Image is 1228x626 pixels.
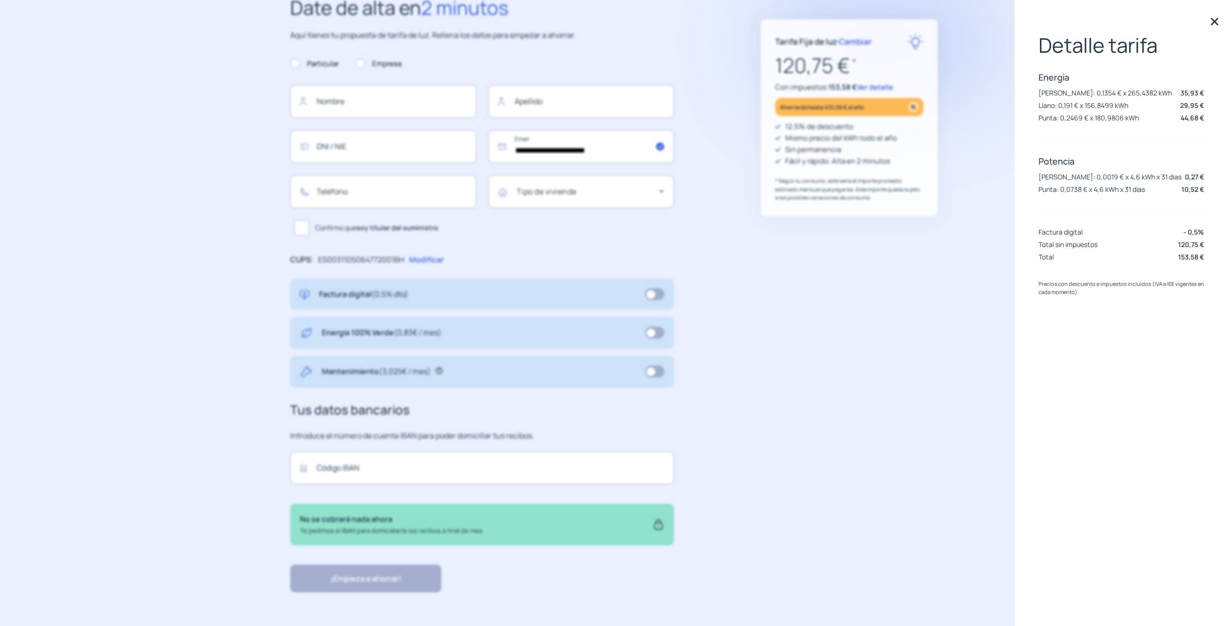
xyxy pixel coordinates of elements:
span: (0,83€ / mes) [394,327,441,338]
p: Potencia [1039,155,1204,167]
img: secure.svg [652,513,664,535]
span: (0,5% dto) [371,289,408,299]
p: Introduce el número de cuenta IBAN para poder domiciliar tus recibos. [290,430,674,442]
h3: Tus datos bancarios [290,400,674,420]
img: percentage_icon.svg [908,102,919,112]
p: Ahorrarás hasta 410,56 € al año [780,102,864,113]
img: rate-E.svg [908,34,923,49]
p: 12,5% de descuento [785,121,853,132]
span: Ver detalle [857,82,893,92]
p: 35,93 € [1181,88,1204,98]
p: 29,95 € [1180,100,1204,110]
p: Llano: 0,191 € x 156,8499 kWh [1039,101,1128,110]
p: Con impuestos: [775,82,923,93]
p: Punta: 0,0738 € x 4,6 kWh x 31 dias [1039,185,1145,194]
p: Precios con descuento e impuestos incluidos (IVA e IEE vigentes en cada momento). [1039,280,1204,296]
img: digital-invoice.svg [300,288,309,301]
p: Tarifa Fija de luz · [775,35,872,48]
span: Confirmo que [315,223,438,233]
p: 120,75 € [775,49,923,82]
p: Punta: 0,2469 € x 180,9806 kWh [1039,113,1139,122]
p: Mantenimiento [322,366,431,378]
p: 0,27 € [1185,172,1204,182]
span: Cambiar [839,36,872,47]
p: - 0,5% [1183,227,1204,237]
label: Empresa [355,58,401,70]
p: Mismo precio del kWh todo el año [785,132,897,144]
p: Factura digital [319,288,408,301]
p: Factura digital [1039,227,1083,236]
p: * Según tu consumo, este sería el importe promedio estimado mensual que pagarías. Este importe qu... [775,177,923,202]
mat-label: Tipo de vivienda [517,186,577,197]
p: Fácil y rápido: Alta en 2 minutos [785,155,890,167]
span: 153,58 € [828,82,857,92]
p: Sin permanencia [785,144,841,155]
p: 44,68 € [1181,113,1204,123]
p: CUPS: [290,254,313,266]
p: No se cobrará nada ahora [300,513,483,526]
img: tool.svg [300,366,312,378]
label: Particular [290,58,339,70]
p: 120,75 € [1178,239,1204,249]
p: Aquí tienes tu propuesta de tarifa de luz. Rellena los datos para empezar a ahorrar. [290,29,674,42]
span: (3,025€ / mes) [379,366,431,377]
img: energy-green.svg [300,327,312,339]
p: [PERSON_NAME]: 0,0019 € x 4,6 kWh x 31 dias [1039,172,1181,181]
p: Detalle tarifa [1039,34,1204,57]
p: [PERSON_NAME]: 0,1354 € x 265,4382 kWh [1039,88,1172,97]
p: ES0031105064772001BH [318,254,404,266]
p: Energía 100% Verde [322,327,441,339]
p: Modificar [409,254,444,266]
p: Total [1039,252,1054,261]
p: Energía [1039,71,1204,83]
p: Te pedimos el IBAN para domicialarte los recibos a final de mes [300,526,483,536]
p: Total sin impuestos [1039,240,1098,249]
p: 153,58 € [1178,252,1204,262]
b: soy titular del suministro [356,223,438,232]
p: 10,52 € [1181,184,1204,194]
